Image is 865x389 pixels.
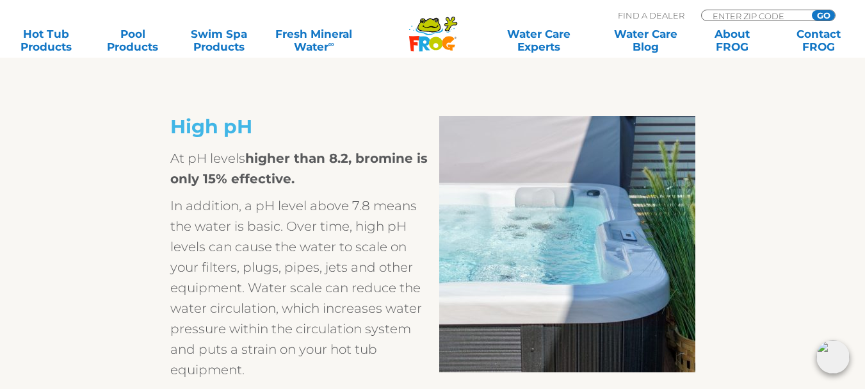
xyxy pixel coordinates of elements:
a: ContactFROG [785,28,852,53]
input: GO [812,10,835,21]
p: In addition, a pH level above 7.8 means the water is basic. Over time, high pH levels can cause t... [170,195,433,380]
a: AboutFROG [699,28,766,53]
a: Hot TubProducts [13,28,80,53]
a: PoolProducts [99,28,166,53]
sup: ∞ [328,39,334,49]
a: Fresh MineralWater∞ [272,28,356,53]
input: Zip Code Form [711,10,798,21]
a: Water CareBlog [612,28,679,53]
a: Water CareExperts [484,28,593,53]
img: openIcon [816,340,850,374]
p: At pH levels [170,148,433,189]
img: Outdoor Hot Tub [439,116,695,372]
a: Swim SpaProducts [186,28,253,53]
strong: High pH [170,115,252,138]
p: Find A Dealer [618,10,684,21]
strong: higher than 8.2, bromine is only 15% effective. [170,151,428,186]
